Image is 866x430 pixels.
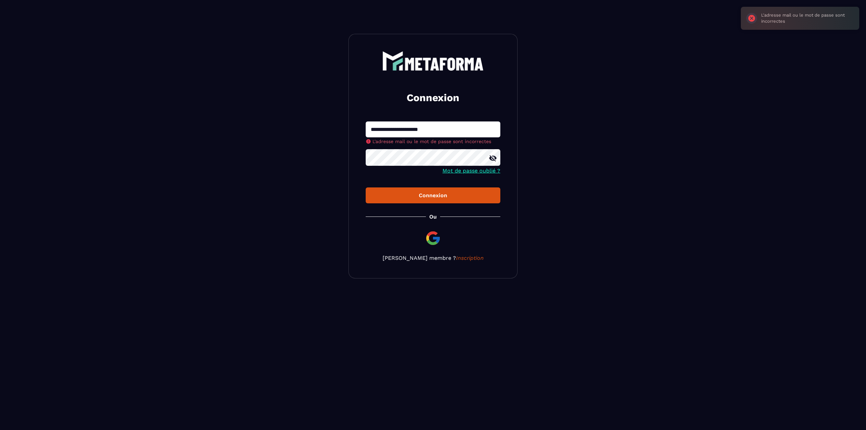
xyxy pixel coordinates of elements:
p: Ou [429,213,437,220]
span: L'adresse mail ou le mot de passe sont incorrectes [372,139,491,144]
h2: Connexion [374,91,492,105]
img: logo [382,51,484,71]
a: Mot de passe oublié ? [442,167,500,174]
a: logo [366,51,500,71]
p: [PERSON_NAME] membre ? [366,255,500,261]
div: Connexion [371,192,495,199]
a: Inscription [456,255,484,261]
button: Connexion [366,187,500,203]
img: google [425,230,441,246]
